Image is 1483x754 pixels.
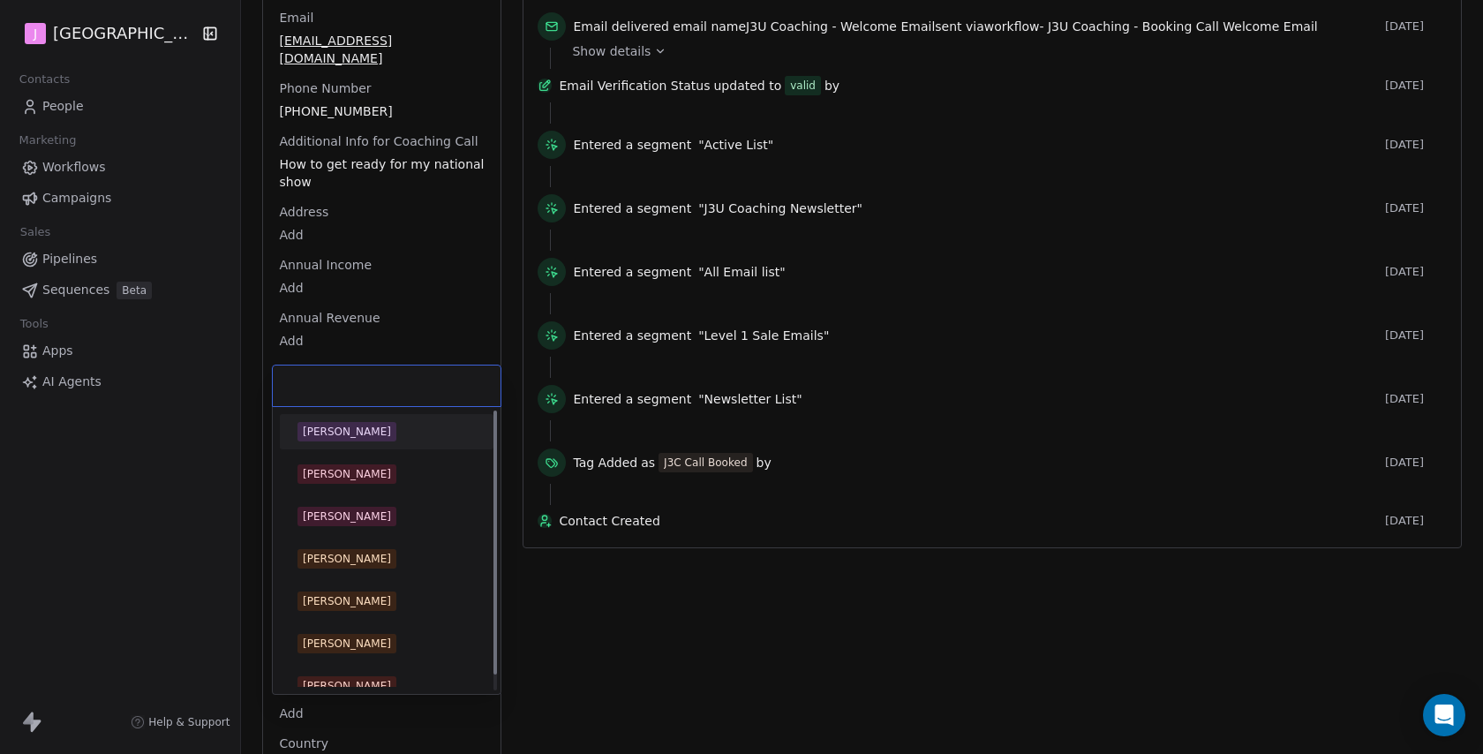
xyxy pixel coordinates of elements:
[303,678,391,694] div: [PERSON_NAME]
[303,466,391,482] div: [PERSON_NAME]
[280,414,493,704] div: Suggestions
[303,509,391,524] div: [PERSON_NAME]
[303,593,391,609] div: [PERSON_NAME]
[303,636,391,652] div: [PERSON_NAME]
[303,424,391,440] div: [PERSON_NAME]
[303,551,391,567] div: [PERSON_NAME]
